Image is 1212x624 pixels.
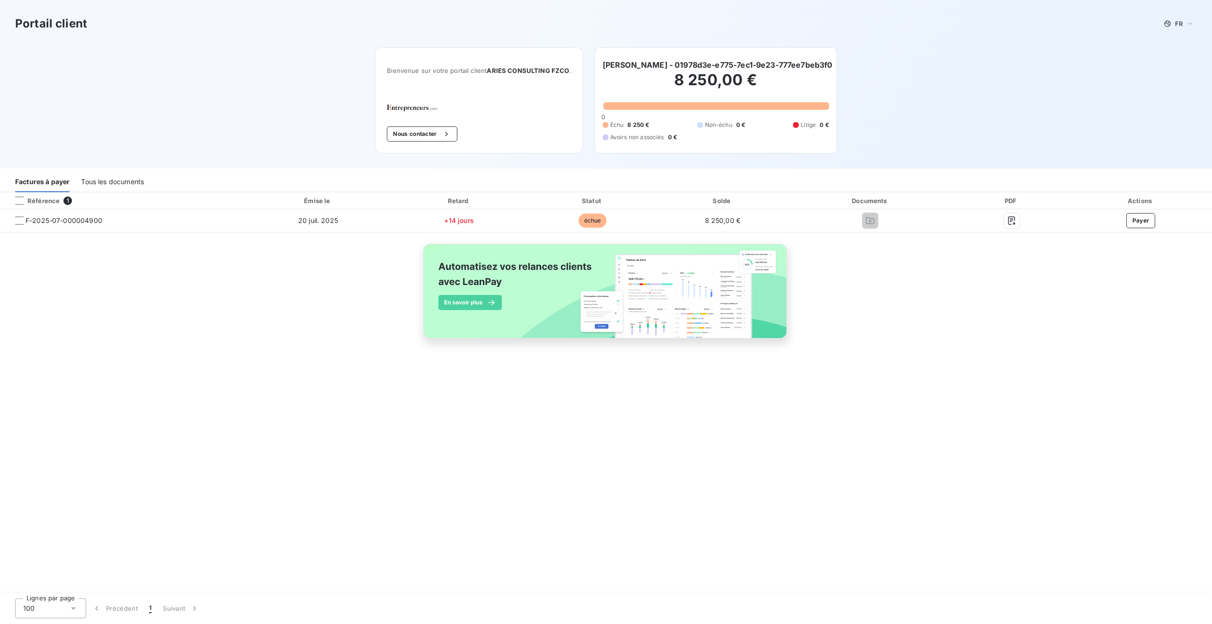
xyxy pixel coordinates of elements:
[149,604,151,613] span: 1
[157,598,205,618] button: Suivant
[668,133,677,142] span: 0 €
[801,121,816,129] span: Litige
[26,216,102,225] span: F-2025-07-000004900
[1175,20,1183,27] span: FR
[610,133,664,142] span: Avoirs non associés
[1071,196,1210,205] div: Actions
[579,214,607,228] span: échue
[528,196,656,205] div: Statut
[81,172,144,192] div: Tous les documents
[387,67,571,74] span: Bienvenue sur votre portail client .
[8,196,60,205] div: Référence
[63,196,72,205] span: 1
[143,598,157,618] button: 1
[610,121,624,129] span: Échu
[603,59,833,71] h6: [PERSON_NAME] - 01978d3e-e775-7ec1-9e23-777ee7beb3f0
[487,67,569,74] span: ARIES CONSULTING FZCO
[705,216,741,224] span: 8 250,00 €
[956,196,1068,205] div: PDF
[736,121,745,129] span: 0 €
[660,196,785,205] div: Solde
[387,105,447,111] img: Company logo
[627,121,649,129] span: 8 250 €
[15,172,70,192] div: Factures à payer
[1126,213,1156,228] button: Payer
[247,196,390,205] div: Émise le
[387,126,457,142] button: Nous contacter
[601,113,605,121] span: 0
[15,15,87,32] h3: Portail client
[705,121,732,129] span: Non-échu
[789,196,952,205] div: Documents
[23,604,35,613] span: 100
[393,196,525,205] div: Retard
[444,216,473,224] span: +14 jours
[820,121,829,129] span: 0 €
[415,238,797,355] img: banner
[86,598,143,618] button: Précédent
[298,216,338,224] span: 20 juil. 2025
[603,71,829,99] h2: 8 250,00 €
